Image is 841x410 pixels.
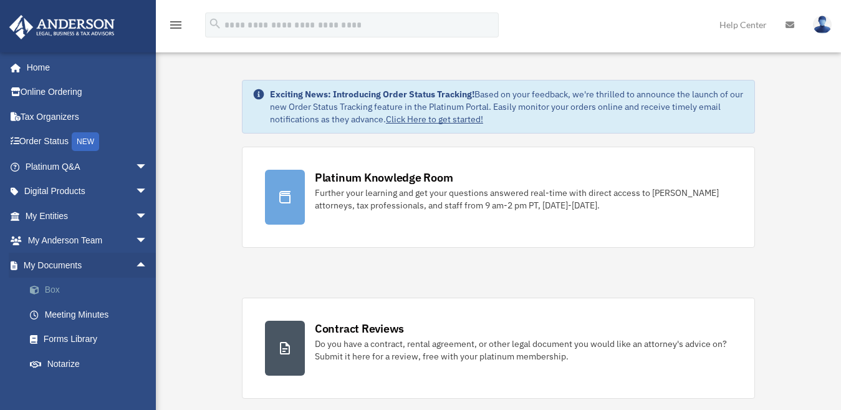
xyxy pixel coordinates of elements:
[135,253,160,278] span: arrow_drop_up
[168,17,183,32] i: menu
[9,179,166,204] a: Digital Productsarrow_drop_down
[315,321,404,336] div: Contract Reviews
[242,147,755,248] a: Platinum Knowledge Room Further your learning and get your questions answered real-time with dire...
[168,22,183,32] a: menu
[9,203,166,228] a: My Entitiesarrow_drop_down
[386,114,483,125] a: Click Here to get started!
[17,278,166,303] a: Box
[135,154,160,180] span: arrow_drop_down
[270,89,474,100] strong: Exciting News: Introducing Order Status Tracking!
[9,154,166,179] a: Platinum Q&Aarrow_drop_down
[6,15,118,39] img: Anderson Advisors Platinum Portal
[315,187,732,212] div: Further your learning and get your questions answered real-time with direct access to [PERSON_NAM...
[17,302,166,327] a: Meeting Minutes
[270,88,744,125] div: Based on your feedback, we're thrilled to announce the launch of our new Order Status Tracking fe...
[17,327,166,352] a: Forms Library
[9,129,166,155] a: Order StatusNEW
[17,351,166,376] a: Notarize
[9,253,166,278] a: My Documentsarrow_drop_up
[9,55,160,80] a: Home
[72,132,99,151] div: NEW
[242,298,755,399] a: Contract Reviews Do you have a contract, rental agreement, or other legal document you would like...
[9,104,166,129] a: Tax Organizers
[9,80,166,105] a: Online Ordering
[813,16,832,34] img: User Pic
[9,228,166,253] a: My Anderson Teamarrow_drop_down
[208,17,222,31] i: search
[315,170,453,185] div: Platinum Knowledge Room
[135,179,160,205] span: arrow_drop_down
[315,338,732,363] div: Do you have a contract, rental agreement, or other legal document you would like an attorney's ad...
[135,228,160,254] span: arrow_drop_down
[135,203,160,229] span: arrow_drop_down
